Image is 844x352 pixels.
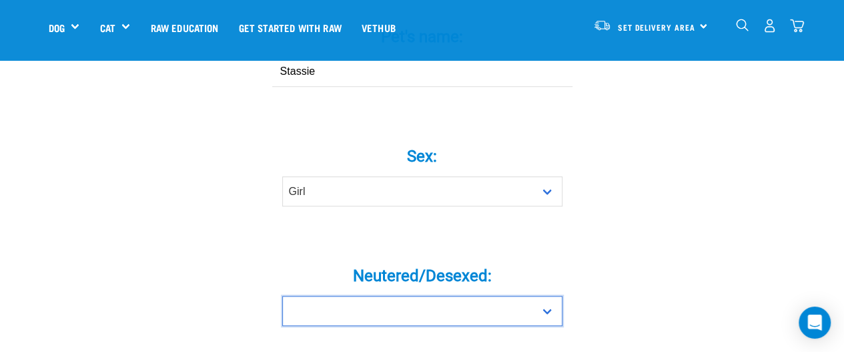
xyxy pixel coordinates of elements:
a: Vethub [352,1,406,54]
a: Dog [49,20,65,35]
label: Sex: [222,144,622,168]
img: home-icon@2x.png [790,19,804,33]
img: van-moving.png [593,19,611,31]
span: Set Delivery Area [618,25,695,29]
div: Open Intercom Messenger [799,307,831,339]
a: Cat [99,20,115,35]
img: home-icon-1@2x.png [736,19,749,31]
label: Neutered/Desexed: [222,264,622,288]
a: Get started with Raw [229,1,352,54]
img: user.png [763,19,777,33]
a: Raw Education [140,1,228,54]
